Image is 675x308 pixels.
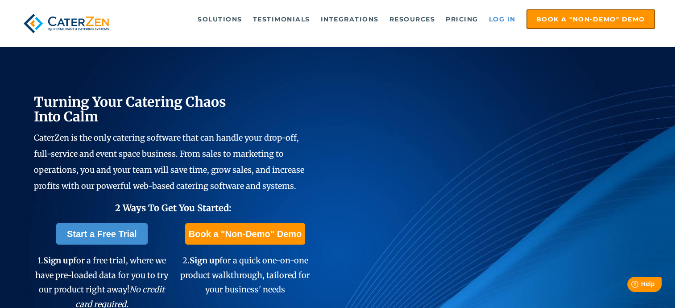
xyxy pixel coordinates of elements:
[485,10,520,28] a: Log in
[526,9,655,29] a: Book a "Non-Demo" Demo
[43,255,73,266] span: Sign up
[20,9,112,37] img: caterzen
[193,10,247,28] a: Solutions
[34,133,304,191] span: CaterZen is the only catering software that can handle your drop-off, full-service and event spac...
[34,93,226,125] span: Turning Your Catering Chaos Into Calm
[316,10,383,28] a: Integrations
[596,273,665,298] iframe: Help widget launcher
[115,202,232,213] span: 2 Ways To Get You Started:
[185,223,305,245] a: Book a "Non-Demo" Demo
[248,10,315,28] a: Testimonials
[56,223,148,245] a: Start a Free Trial
[180,255,310,295] span: 2. for a quick one-on-one product walkthrough, tailored for your business' needs
[128,9,654,29] div: Navigation Menu
[385,10,440,28] a: Resources
[190,255,219,266] span: Sign up
[441,10,483,28] a: Pricing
